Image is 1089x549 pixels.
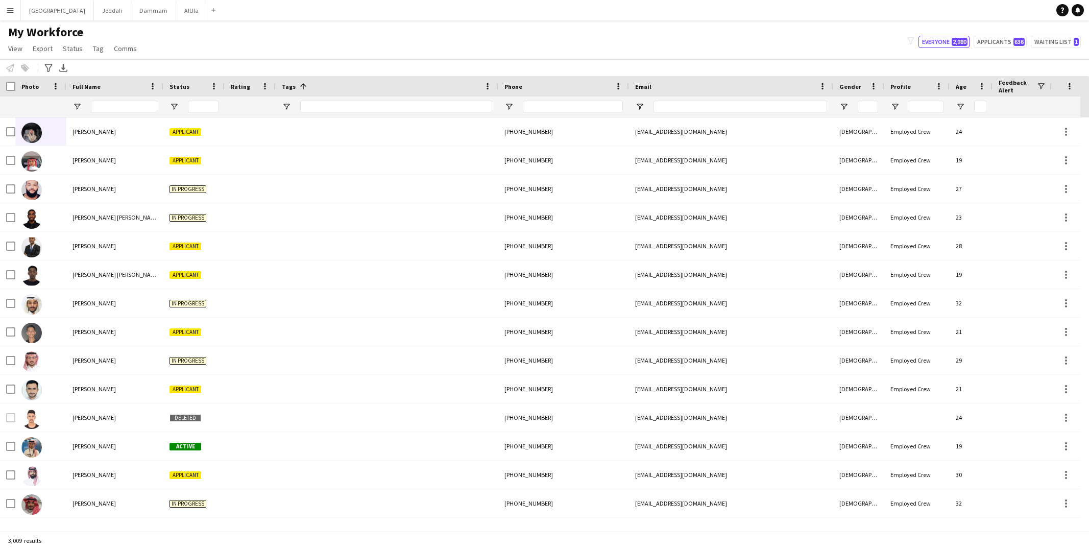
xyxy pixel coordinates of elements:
span: Status [170,83,189,90]
div: [DEMOGRAPHIC_DATA] [833,203,884,231]
img: Abdulaziz Al Fadhel [21,351,42,372]
span: Age [956,83,966,90]
div: [DEMOGRAPHIC_DATA] [833,403,884,432]
div: 19 [950,146,993,174]
div: [DEMOGRAPHIC_DATA] [833,375,884,403]
a: Export [29,42,57,55]
span: 2,980 [952,38,967,46]
span: Applicant [170,243,201,250]
span: Applicant [170,157,201,164]
span: In progress [170,300,206,307]
div: 32 [950,489,993,517]
div: [EMAIL_ADDRESS][DOMAIN_NAME] [629,117,833,146]
span: Applicant [170,386,201,393]
div: [PHONE_NUMBER] [498,203,629,231]
div: 24 [950,403,993,432]
div: Employed Crew [884,461,950,489]
div: [PHONE_NUMBER] [498,375,629,403]
span: Photo [21,83,39,90]
span: Tag [93,44,104,53]
div: [EMAIL_ADDRESS][DOMAIN_NAME] [629,461,833,489]
span: Gender [839,83,861,90]
img: Abdulaziz Alanazi [21,380,42,400]
span: In progress [170,185,206,193]
div: [DEMOGRAPHIC_DATA] [833,518,884,546]
a: Status [59,42,87,55]
img: Abdalaziz Alrdadi [21,123,42,143]
span: [PERSON_NAME] [72,499,116,507]
span: In progress [170,500,206,508]
span: Feedback Alert [999,79,1036,94]
div: 23 [950,203,993,231]
div: [EMAIL_ADDRESS][DOMAIN_NAME] [629,146,833,174]
div: [PHONE_NUMBER] [498,489,629,517]
span: [PERSON_NAME] [72,414,116,421]
span: [PERSON_NAME] [72,185,116,193]
span: Applicant [170,471,201,479]
div: 21 [950,318,993,346]
div: Employed Crew [884,289,950,317]
input: Status Filter Input [188,101,219,113]
div: [PHONE_NUMBER] [498,232,629,260]
div: 21 [950,375,993,403]
div: [DEMOGRAPHIC_DATA] [833,489,884,517]
div: Employed Crew [884,260,950,289]
div: [DEMOGRAPHIC_DATA] [833,117,884,146]
span: In progress [170,357,206,365]
button: Applicants636 [974,36,1027,48]
div: [DEMOGRAPHIC_DATA] [833,146,884,174]
img: ABDALRHMAN Mohammed [21,180,42,200]
button: Open Filter Menu [170,102,179,111]
div: [DEMOGRAPHIC_DATA] [833,289,884,317]
img: abdulaziz alojayman [21,494,42,515]
span: [PERSON_NAME] [72,328,116,336]
span: [PERSON_NAME] [PERSON_NAME] [72,213,160,221]
button: Everyone2,980 [918,36,970,48]
div: [EMAIL_ADDRESS][DOMAIN_NAME] [629,289,833,317]
div: [EMAIL_ADDRESS][DOMAIN_NAME] [629,346,833,374]
input: Tags Filter Input [300,101,492,113]
div: 19 [950,260,993,289]
div: [PHONE_NUMBER] [498,432,629,460]
input: Email Filter Input [654,101,827,113]
span: [PERSON_NAME] [72,128,116,135]
div: [PHONE_NUMBER] [498,146,629,174]
a: Comms [110,42,141,55]
div: Employed Crew [884,146,950,174]
button: Open Filter Menu [839,102,849,111]
button: Waiting list1 [1031,36,1081,48]
div: [DEMOGRAPHIC_DATA] [833,432,884,460]
div: [EMAIL_ADDRESS][DOMAIN_NAME] [629,318,833,346]
span: Comms [114,44,137,53]
div: Employed Crew [884,346,950,374]
button: Open Filter Menu [282,102,291,111]
span: [PERSON_NAME] [72,356,116,364]
div: Employed Crew [884,232,950,260]
span: Email [635,83,651,90]
span: Profile [890,83,911,90]
div: [DEMOGRAPHIC_DATA] [833,461,884,489]
div: Employed Crew [884,318,950,346]
div: [EMAIL_ADDRESS][DOMAIN_NAME] [629,232,833,260]
input: Gender Filter Input [858,101,878,113]
button: Jeddah [94,1,131,20]
div: [DEMOGRAPHIC_DATA] [833,232,884,260]
div: [PHONE_NUMBER] [498,461,629,489]
div: Employed Crew [884,489,950,517]
div: [EMAIL_ADDRESS][DOMAIN_NAME] [629,489,833,517]
button: Open Filter Menu [890,102,900,111]
span: [PERSON_NAME] [72,156,116,164]
button: Dammam [131,1,176,20]
div: [PHONE_NUMBER] [498,117,629,146]
div: 29 [950,346,993,374]
div: [EMAIL_ADDRESS][DOMAIN_NAME] [629,260,833,289]
div: [PHONE_NUMBER] [498,403,629,432]
app-action-btn: Export XLSX [57,62,69,74]
span: Applicant [170,328,201,336]
img: Abdelaziz Yaseen [21,237,42,257]
div: Employed Crew [884,432,950,460]
input: Full Name Filter Input [91,101,157,113]
span: 1 [1074,38,1079,46]
div: [PHONE_NUMBER] [498,346,629,374]
span: [PERSON_NAME] [72,299,116,307]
